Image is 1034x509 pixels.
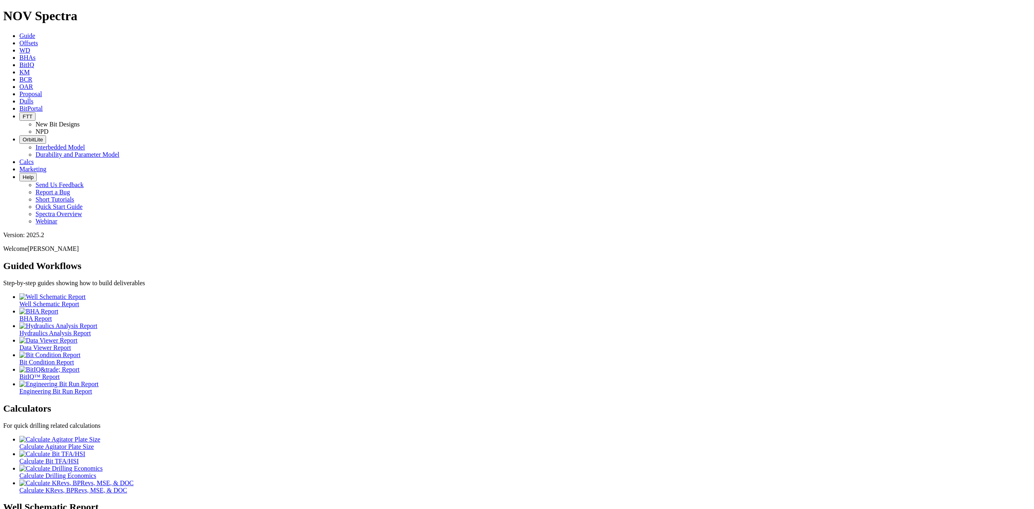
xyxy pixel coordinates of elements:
p: For quick drilling related calculations [3,422,1031,429]
a: Engineering Bit Run Report Engineering Bit Run Report [19,381,1031,395]
a: BCR [19,76,32,83]
a: Spectra Overview [36,210,82,217]
a: Marketing [19,166,46,172]
a: BitIQ&trade; Report BitIQ™ Report [19,366,1031,380]
p: Step-by-step guides showing how to build deliverables [3,280,1031,287]
a: Webinar [36,218,57,225]
button: OrbitLite [19,135,46,144]
span: OrbitLite [23,137,43,143]
img: Data Viewer Report [19,337,78,344]
a: BHAs [19,54,36,61]
span: Bit Condition Report [19,359,74,366]
a: Calculate Bit TFA/HSI Calculate Bit TFA/HSI [19,450,1031,465]
img: Hydraulics Analysis Report [19,322,97,330]
a: NPD [36,128,48,135]
a: Offsets [19,40,38,46]
div: Version: 2025.2 [3,231,1031,239]
img: Well Schematic Report [19,293,86,301]
a: Calculate Agitator Plate Size Calculate Agitator Plate Size [19,436,1031,450]
a: WD [19,47,30,54]
a: Calculate Drilling Economics Calculate Drilling Economics [19,465,1031,479]
span: Well Schematic Report [19,301,79,307]
img: Calculate Drilling Economics [19,465,103,472]
img: Bit Condition Report [19,351,80,359]
a: Well Schematic Report Well Schematic Report [19,293,1031,307]
a: Bit Condition Report Bit Condition Report [19,351,1031,366]
a: Calcs [19,158,34,165]
a: Calculate KRevs, BPRevs, MSE, & DOC Calculate KRevs, BPRevs, MSE, & DOC [19,480,1031,494]
a: Dulls [19,98,34,105]
a: OAR [19,83,33,90]
img: Calculate Bit TFA/HSI [19,450,85,458]
span: Engineering Bit Run Report [19,388,92,395]
a: Hydraulics Analysis Report Hydraulics Analysis Report [19,322,1031,337]
a: BHA Report BHA Report [19,308,1031,322]
button: Help [19,173,37,181]
img: Calculate Agitator Plate Size [19,436,100,443]
p: Welcome [3,245,1031,252]
img: BitIQ&trade; Report [19,366,80,373]
span: Data Viewer Report [19,344,71,351]
a: Send Us Feedback [36,181,84,188]
span: BHA Report [19,315,52,322]
span: [PERSON_NAME] [27,245,79,252]
a: Quick Start Guide [36,203,82,210]
a: Data Viewer Report Data Viewer Report [19,337,1031,351]
a: Guide [19,32,35,39]
a: Interbedded Model [36,144,85,151]
button: FTT [19,112,36,121]
img: Engineering Bit Run Report [19,381,99,388]
h2: Guided Workflows [3,261,1031,271]
img: Calculate KRevs, BPRevs, MSE, & DOC [19,480,134,487]
span: FTT [23,114,32,120]
a: KM [19,69,30,76]
span: Help [23,174,34,180]
a: Durability and Parameter Model [36,151,120,158]
h2: Calculators [3,403,1031,414]
a: Short Tutorials [36,196,74,203]
span: BitIQ™ Report [19,373,60,380]
a: Report a Bug [36,189,70,196]
a: BitIQ [19,61,34,68]
span: Hydraulics Analysis Report [19,330,91,337]
img: BHA Report [19,308,58,315]
a: BitPortal [19,105,43,112]
a: New Bit Designs [36,121,80,128]
a: Proposal [19,90,42,97]
h1: NOV Spectra [3,8,1031,23]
